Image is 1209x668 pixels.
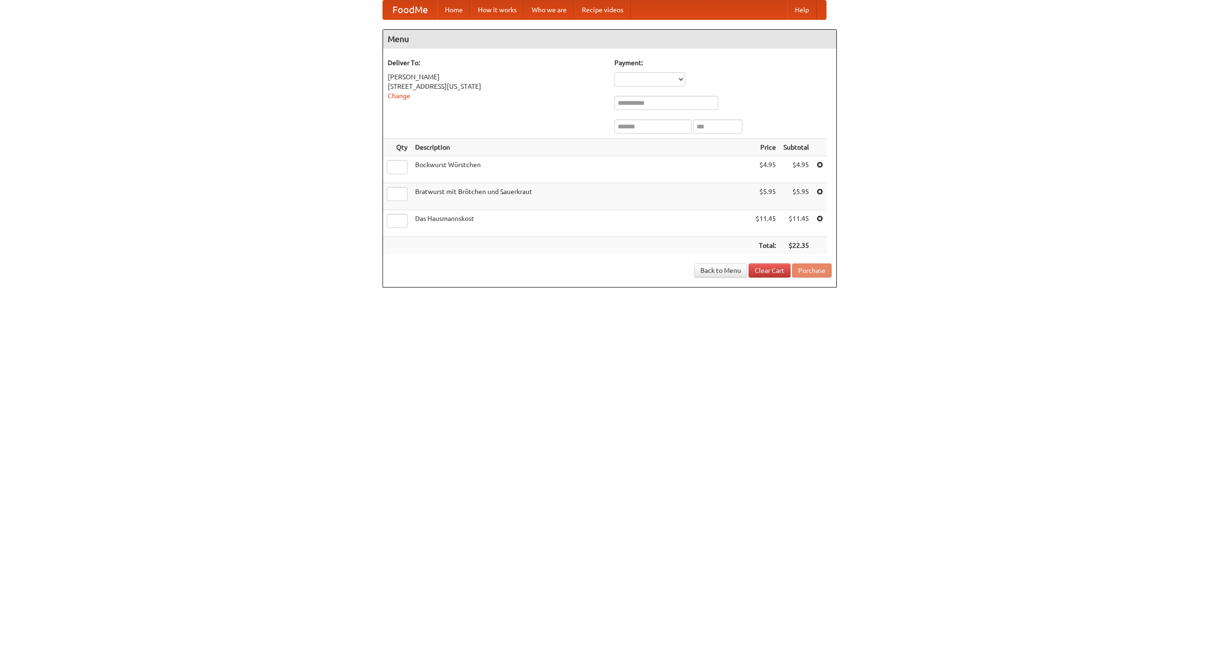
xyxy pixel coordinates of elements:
[388,92,410,100] a: Change
[780,183,813,210] td: $5.95
[749,263,791,278] a: Clear Cart
[780,210,813,237] td: $11.45
[383,139,411,156] th: Qty
[388,82,605,91] div: [STREET_ADDRESS][US_STATE]
[752,156,780,183] td: $4.95
[752,237,780,254] th: Total:
[411,156,752,183] td: Bockwurst Würstchen
[574,0,631,19] a: Recipe videos
[694,263,747,278] a: Back to Menu
[792,263,832,278] button: Purchase
[780,156,813,183] td: $4.95
[388,58,605,68] h5: Deliver To:
[411,210,752,237] td: Das Hausmannskost
[780,139,813,156] th: Subtotal
[411,183,752,210] td: Bratwurst mit Brötchen und Sauerkraut
[752,183,780,210] td: $5.95
[383,0,437,19] a: FoodMe
[787,0,817,19] a: Help
[437,0,470,19] a: Home
[388,72,605,82] div: [PERSON_NAME]
[470,0,524,19] a: How it works
[524,0,574,19] a: Who we are
[752,139,780,156] th: Price
[614,58,832,68] h5: Payment:
[780,237,813,254] th: $22.35
[411,139,752,156] th: Description
[383,30,836,49] h4: Menu
[752,210,780,237] td: $11.45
